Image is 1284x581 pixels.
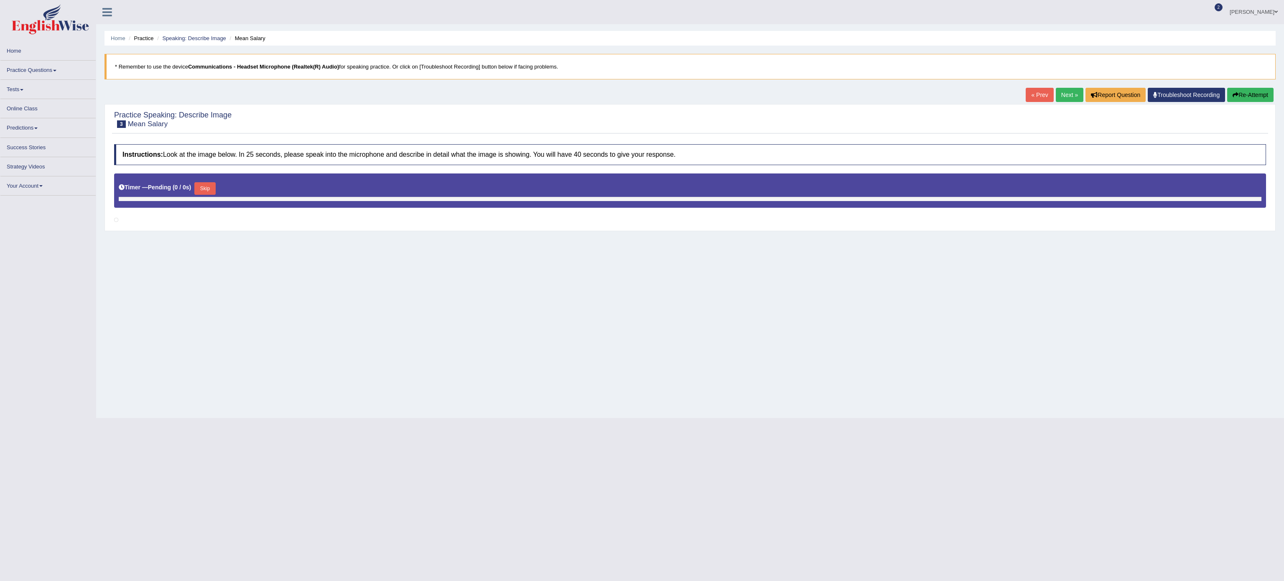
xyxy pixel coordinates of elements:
a: Success Stories [0,138,96,154]
span: 2 [1215,3,1223,11]
h5: Timer — [119,184,191,191]
b: Pending [148,184,171,191]
a: Online Class [0,99,96,115]
button: Report Question [1085,88,1146,102]
b: 0 / 0s [175,184,189,191]
b: Instructions: [122,151,163,158]
a: Next » [1056,88,1083,102]
a: Strategy Videos [0,157,96,173]
h4: Look at the image below. In 25 seconds, please speak into the microphone and describe in detail w... [114,144,1266,165]
small: Mean Salary [128,120,168,128]
a: Tests [0,80,96,96]
a: Troubleshoot Recording [1148,88,1225,102]
span: 3 [117,120,126,128]
h2: Practice Speaking: Describe Image [114,111,232,128]
a: Practice Questions [0,61,96,77]
b: Communications - Headset Microphone (Realtek(R) Audio) [188,64,339,70]
b: ( [173,184,175,191]
button: Skip [194,182,215,195]
button: Re-Attempt [1227,88,1274,102]
a: Speaking: Describe Image [162,35,226,41]
a: Home [111,35,125,41]
a: Predictions [0,118,96,135]
li: Practice [127,34,153,42]
li: Mean Salary [227,34,265,42]
b: ) [189,184,191,191]
a: « Prev [1026,88,1053,102]
a: Your Account [0,176,96,193]
blockquote: * Remember to use the device for speaking practice. Or click on [Troubleshoot Recording] button b... [104,54,1276,79]
a: Home [0,41,96,58]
